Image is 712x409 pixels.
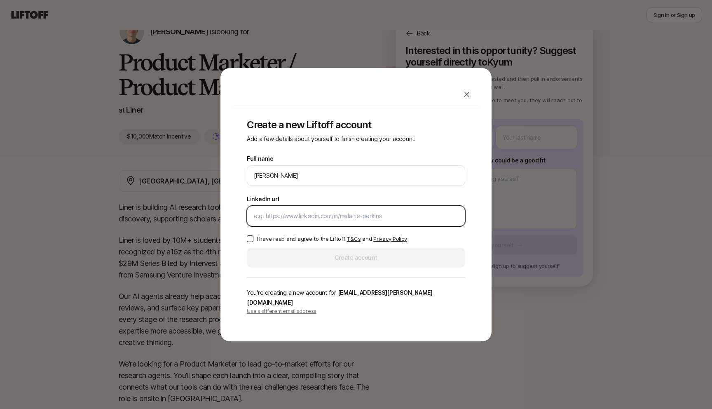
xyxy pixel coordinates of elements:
a: Privacy Policy [373,235,407,242]
input: e.g. https://www.linkedin.com/in/melanie-perkins [254,211,458,221]
p: Add a few details about yourself to finish creating your account. [247,134,465,144]
label: LinkedIn url [247,194,279,204]
p: You're creating a new account for [247,288,465,308]
input: e.g. Melanie Perkins [254,171,458,181]
p: Create a new Liftoff account [247,119,465,131]
label: Full name [247,154,273,164]
a: T&Cs [347,235,361,242]
p: I have read and agree to the Liftoff and [257,235,407,243]
p: Use a different email address [247,308,465,315]
span: [EMAIL_ADDRESS][PERSON_NAME][DOMAIN_NAME] [247,289,433,306]
p: We'll use Easton as your preferred name. [247,188,367,189]
button: I have read and agree to the Liftoff T&Cs and Privacy Policy [247,235,253,242]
